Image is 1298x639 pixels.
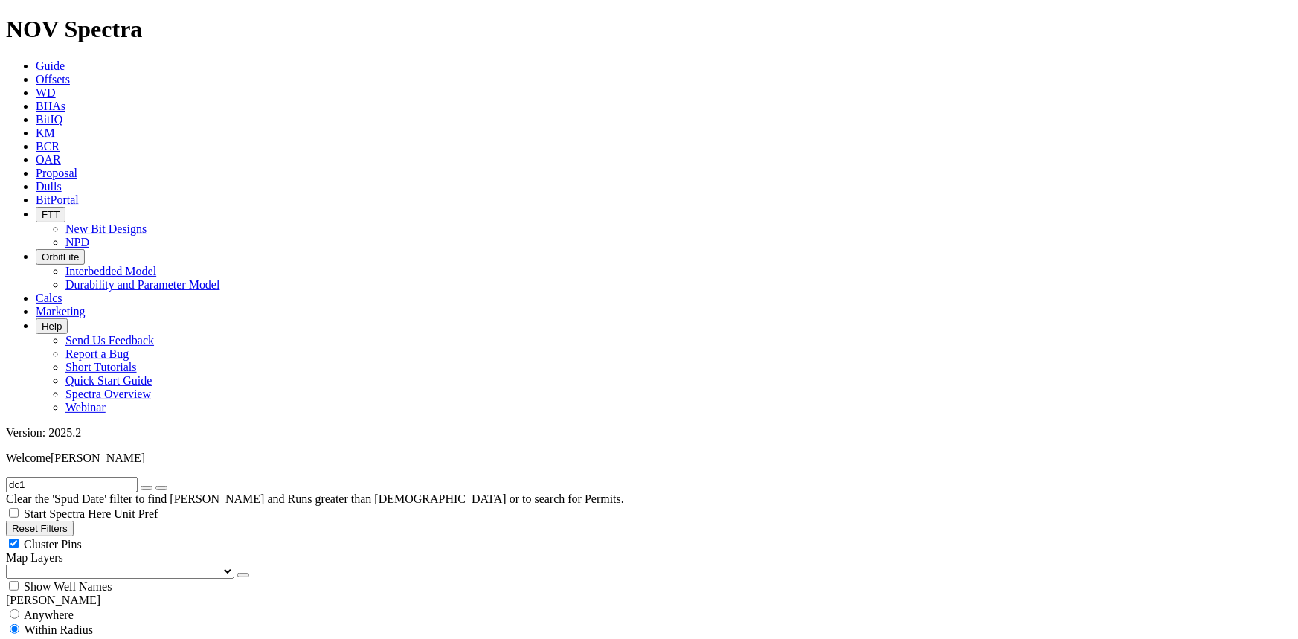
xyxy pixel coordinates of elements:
[36,100,65,112] a: BHAs
[24,507,111,520] span: Start Spectra Here
[6,521,74,536] button: Reset Filters
[36,207,65,222] button: FTT
[36,153,61,166] a: OAR
[6,452,1292,465] p: Welcome
[36,249,85,265] button: OrbitLite
[36,86,56,99] a: WD
[36,193,79,206] a: BitPortal
[9,508,19,518] input: Start Spectra Here
[25,623,93,636] span: Within Radius
[36,180,62,193] a: Dulls
[36,167,77,179] a: Proposal
[51,452,145,464] span: [PERSON_NAME]
[6,492,624,505] span: Clear the 'Spud Date' filter to find [PERSON_NAME] and Runs greater than [DEMOGRAPHIC_DATA] or to...
[6,551,63,564] span: Map Layers
[42,209,60,220] span: FTT
[65,236,89,248] a: NPD
[36,126,55,139] a: KM
[36,60,65,72] a: Guide
[36,318,68,334] button: Help
[65,374,152,387] a: Quick Start Guide
[36,140,60,152] a: BCR
[42,251,79,263] span: OrbitLite
[36,73,70,86] a: Offsets
[65,265,156,277] a: Interbedded Model
[65,334,154,347] a: Send Us Feedback
[24,580,112,593] span: Show Well Names
[65,401,106,414] a: Webinar
[65,388,151,400] a: Spectra Overview
[65,278,220,291] a: Durability and Parameter Model
[6,477,138,492] input: Search
[65,222,147,235] a: New Bit Designs
[6,426,1292,440] div: Version: 2025.2
[6,16,1292,43] h1: NOV Spectra
[42,321,62,332] span: Help
[65,347,129,360] a: Report a Bug
[36,305,86,318] a: Marketing
[24,609,74,621] span: Anywhere
[36,113,62,126] a: BitIQ
[24,538,82,550] span: Cluster Pins
[65,361,137,373] a: Short Tutorials
[36,292,62,304] a: Calcs
[6,594,1292,607] div: [PERSON_NAME]
[114,507,158,520] span: Unit Pref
